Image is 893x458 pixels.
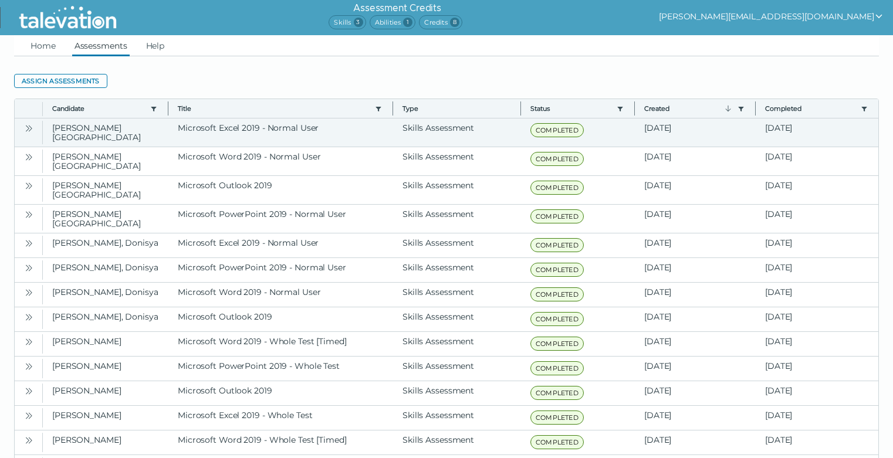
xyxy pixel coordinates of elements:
span: COMPLETED [530,337,584,351]
cds-icon: Open [24,386,33,396]
span: COMPLETED [530,238,584,252]
clr-dg-cell: Microsoft PowerPoint 2019 - Whole Test [168,357,393,381]
button: Open [22,334,36,348]
clr-dg-cell: [PERSON_NAME][GEOGRAPHIC_DATA] [43,205,168,233]
button: Column resize handle [517,96,525,121]
clr-dg-cell: [PERSON_NAME][GEOGRAPHIC_DATA] [43,176,168,204]
span: COMPLETED [530,152,584,166]
clr-dg-cell: [PERSON_NAME][GEOGRAPHIC_DATA] [43,147,168,175]
clr-dg-cell: Skills Assessment [393,381,521,405]
span: COMPLETED [530,435,584,449]
button: Column resize handle [631,96,638,121]
span: COMPLETED [530,123,584,137]
button: Open [22,285,36,299]
clr-dg-cell: Microsoft Excel 2019 - Normal User [168,233,393,257]
button: Open [22,260,36,274]
clr-dg-cell: Microsoft PowerPoint 2019 - Normal User [168,205,393,233]
span: COMPLETED [530,386,584,400]
cds-icon: Open [24,411,33,420]
clr-dg-cell: Skills Assessment [393,233,521,257]
button: Status [530,104,612,113]
button: Open [22,384,36,398]
clr-dg-cell: Microsoft PowerPoint 2019 - Normal User [168,258,393,282]
clr-dg-cell: [DATE] [756,430,878,454]
clr-dg-cell: [DATE] [756,283,878,307]
button: Open [22,178,36,192]
clr-dg-cell: [DATE] [756,118,878,147]
a: Help [144,35,167,56]
span: COMPLETED [530,361,584,375]
span: Abilities [370,15,416,29]
span: 3 [354,18,363,27]
clr-dg-cell: [DATE] [635,205,756,233]
cds-icon: Open [24,362,33,371]
clr-dg-cell: Microsoft Word 2019 - Normal User [168,283,393,307]
span: COMPLETED [530,287,584,301]
clr-dg-cell: [DATE] [756,147,878,175]
button: Assign assessments [14,74,107,88]
clr-dg-cell: [PERSON_NAME], Donisya [43,258,168,282]
clr-dg-cell: Skills Assessment [393,283,521,307]
cds-icon: Open [24,239,33,248]
clr-dg-cell: Skills Assessment [393,176,521,204]
clr-dg-cell: [DATE] [635,430,756,454]
button: Column resize handle [389,96,397,121]
button: Open [22,433,36,447]
clr-dg-cell: [DATE] [635,381,756,405]
clr-dg-cell: [DATE] [756,205,878,233]
button: Candidate [52,104,146,113]
clr-dg-cell: [DATE] [756,332,878,356]
span: COMPLETED [530,312,584,326]
cds-icon: Open [24,337,33,347]
clr-dg-cell: [DATE] [756,307,878,331]
clr-dg-cell: [PERSON_NAME] [43,357,168,381]
cds-icon: Open [24,436,33,445]
clr-dg-cell: [DATE] [635,307,756,331]
clr-dg-cell: Microsoft Excel 2019 - Normal User [168,118,393,147]
clr-dg-cell: [DATE] [756,176,878,204]
clr-dg-cell: Skills Assessment [393,332,521,356]
clr-dg-cell: [DATE] [756,258,878,282]
clr-dg-cell: Skills Assessment [393,430,521,454]
cds-icon: Open [24,288,33,297]
clr-dg-cell: [PERSON_NAME], Donisya [43,233,168,257]
clr-dg-cell: Skills Assessment [393,258,521,282]
clr-dg-cell: Microsoft Outlook 2019 [168,381,393,405]
clr-dg-cell: Skills Assessment [393,118,521,147]
clr-dg-cell: [DATE] [635,258,756,282]
clr-dg-cell: [DATE] [635,233,756,257]
clr-dg-cell: [DATE] [635,332,756,356]
clr-dg-cell: [PERSON_NAME] [43,430,168,454]
span: Type [402,104,511,113]
cds-icon: Open [24,152,33,162]
clr-dg-cell: Microsoft Word 2019 - Whole Test [Timed] [168,332,393,356]
clr-dg-cell: Skills Assessment [393,357,521,381]
cds-icon: Open [24,124,33,133]
clr-dg-cell: [PERSON_NAME], Donisya [43,283,168,307]
span: 1 [403,18,412,27]
button: Title [178,104,370,113]
clr-dg-cell: [PERSON_NAME] [43,381,168,405]
cds-icon: Open [24,181,33,191]
clr-dg-cell: [PERSON_NAME] [43,406,168,430]
clr-dg-cell: [DATE] [635,118,756,147]
clr-dg-cell: Skills Assessment [393,147,521,175]
button: Open [22,207,36,221]
a: Home [28,35,58,56]
span: Skills [329,15,366,29]
span: Credits [419,15,462,29]
clr-dg-cell: [DATE] [756,357,878,381]
clr-dg-cell: Skills Assessment [393,205,521,233]
cds-icon: Open [24,313,33,322]
clr-dg-cell: Skills Assessment [393,307,521,331]
span: COMPLETED [530,181,584,195]
span: COMPLETED [530,263,584,277]
cds-icon: Open [24,210,33,219]
span: COMPLETED [530,209,584,223]
cds-icon: Open [24,263,33,273]
clr-dg-cell: [DATE] [635,283,756,307]
clr-dg-cell: Microsoft Outlook 2019 [168,176,393,204]
clr-dg-cell: Skills Assessment [393,406,521,430]
button: Open [22,121,36,135]
button: Open [22,359,36,373]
